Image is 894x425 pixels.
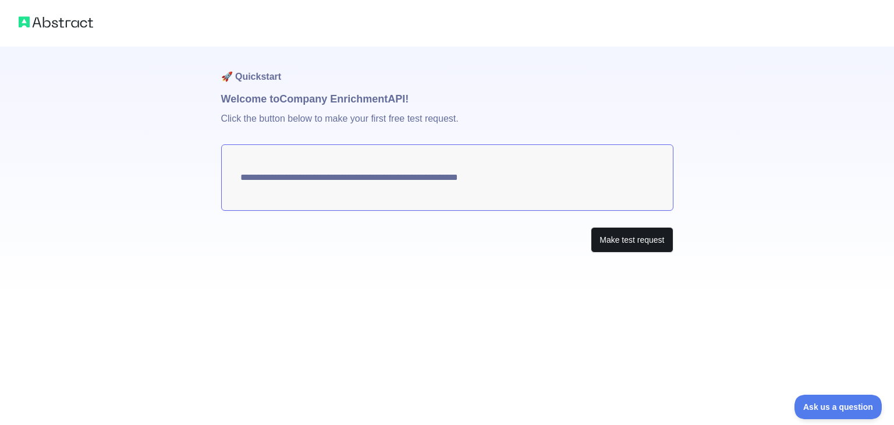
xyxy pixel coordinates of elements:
[794,395,882,419] iframe: Toggle Customer Support
[591,227,673,253] button: Make test request
[19,14,93,30] img: Abstract logo
[221,91,673,107] h1: Welcome to Company Enrichment API!
[221,47,673,91] h1: 🚀 Quickstart
[221,107,673,144] p: Click the button below to make your first free test request.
